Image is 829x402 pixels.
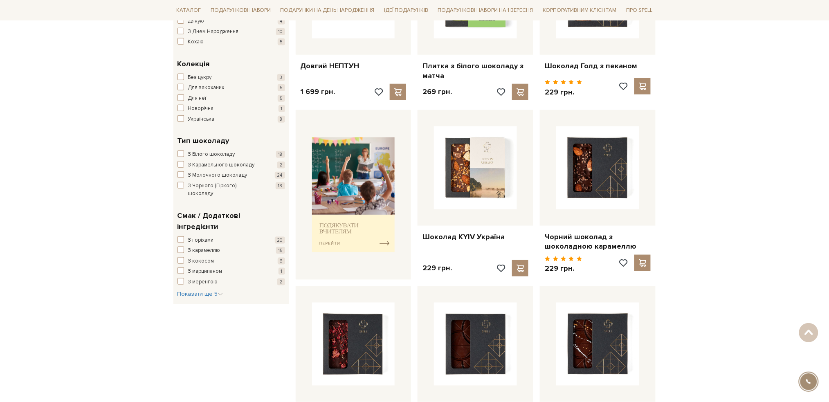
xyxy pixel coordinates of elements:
[188,28,239,36] span: З Днем Народження
[188,182,263,198] span: З Чорного (Гіркого) шоколаду
[278,95,285,102] span: 5
[177,171,285,180] button: З Молочного шоколаду 24
[188,278,218,286] span: З меренгою
[545,264,582,273] p: 229 грн.
[177,161,285,169] button: З Карамельного шоколаду 2
[188,171,247,180] span: З Молочного шоколаду
[275,172,285,179] span: 24
[188,38,204,46] span: Кохаю
[422,263,452,273] p: 229 грн.
[173,4,204,17] a: Каталог
[177,17,285,25] button: Дякую 4
[177,247,285,255] button: З карамеллю 15
[278,18,285,25] span: 4
[177,84,285,92] button: Для закоханих 5
[188,267,222,276] span: З марципаном
[301,61,407,71] a: Довгий НЕПТУН
[277,74,285,81] span: 3
[279,268,285,275] span: 1
[435,3,537,17] a: Подарункові набори на 1 Вересня
[177,135,229,146] span: Тип шоколаду
[545,61,651,71] a: Шоколад Голд з пеканом
[278,84,285,91] span: 5
[188,94,207,103] span: Для неї
[188,105,214,113] span: Новорічна
[177,58,210,70] span: Колекція
[177,236,285,245] button: З горіхами 20
[188,236,214,245] span: З горіхами
[177,150,285,159] button: З Білого шоколаду 18
[276,151,285,158] span: 18
[177,257,285,265] button: З кокосом 6
[422,232,528,242] a: Шоколад KYIV Україна
[277,162,285,168] span: 2
[177,290,223,297] span: Показати ще 5
[434,126,517,209] img: Шоколад KYIV Україна
[539,3,620,17] a: Корпоративним клієнтам
[276,28,285,35] span: 10
[188,84,225,92] span: Для закоханих
[188,257,214,265] span: З кокосом
[545,88,582,97] p: 229 грн.
[312,137,395,252] img: banner
[177,94,285,103] button: Для неї 5
[188,17,204,25] span: Дякую
[177,115,285,124] button: Українська 8
[277,278,285,285] span: 2
[177,182,285,198] button: З Чорного (Гіркого) шоколаду 13
[207,4,274,17] a: Подарункові набори
[188,150,235,159] span: З Білого шоколаду
[177,290,223,298] button: Показати ще 5
[276,247,285,254] span: 15
[177,74,285,82] button: Без цукру 3
[177,210,283,232] span: Смак / Додаткові інгредієнти
[276,182,285,189] span: 13
[188,247,220,255] span: З карамеллю
[278,258,285,265] span: 6
[278,38,285,45] span: 5
[278,116,285,123] span: 8
[177,105,285,113] button: Новорічна 1
[188,161,255,169] span: З Карамельного шоколаду
[381,4,431,17] a: Ідеї подарунків
[279,105,285,112] span: 1
[422,87,452,97] p: 269 грн.
[177,278,285,286] button: З меренгою 2
[275,237,285,244] span: 20
[188,74,212,82] span: Без цукру
[277,4,378,17] a: Подарунки на День народження
[188,115,215,124] span: Українська
[177,267,285,276] button: З марципаном 1
[177,28,285,36] button: З Днем Народження 10
[301,87,335,97] p: 1 699 грн.
[177,38,285,46] button: Кохаю 5
[545,232,651,252] a: Чорний шоколад з шоколадною карамеллю
[422,61,528,81] a: Плитка з білого шоколаду з матча
[623,4,656,17] a: Про Spell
